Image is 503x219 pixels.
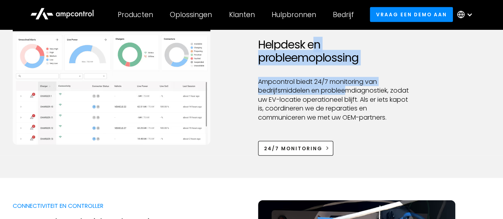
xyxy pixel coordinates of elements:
[258,38,409,65] h2: Helpdesk en probleemoplossing
[370,7,453,22] a: Vraag een demo aan
[272,10,316,19] div: Hulpbronnen
[229,10,255,19] div: Klanten
[333,10,354,19] div: Bedrijf
[118,10,153,19] div: Producten
[258,141,334,156] a: 24/7 monitoring
[170,10,212,19] div: Oplossingen
[264,145,322,152] div: 24/7 monitoring
[13,24,210,145] img: Ampcontrol EV-laadbeheersysteem voor op tijd vertrek
[258,78,409,122] p: Ampcontrol biedt 24/7 monitoring van bedrijfsmiddelen en probleemdiagnostiek, zodat uw EV-locatie...
[13,202,164,210] p: Connectiviteit en controller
